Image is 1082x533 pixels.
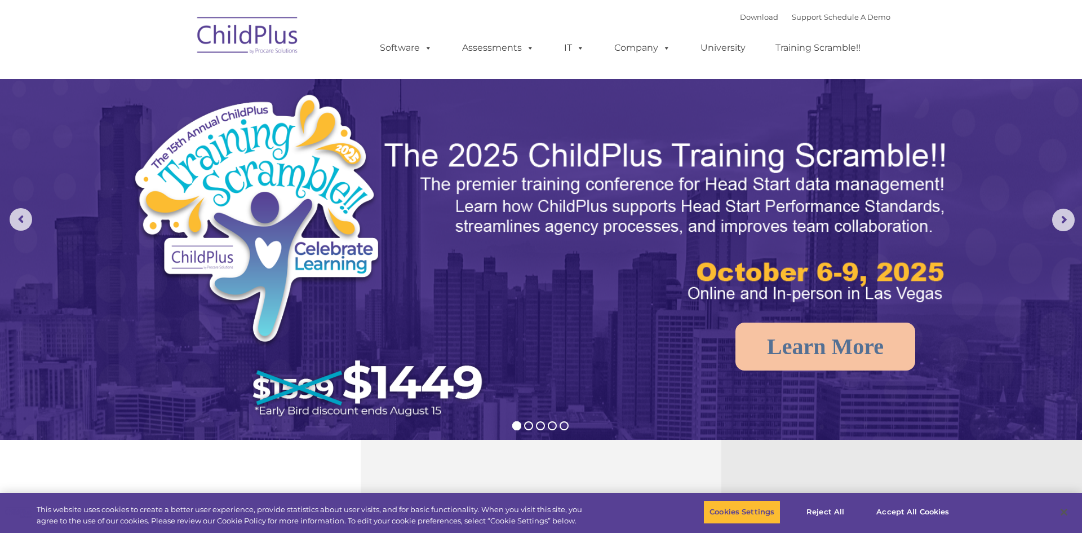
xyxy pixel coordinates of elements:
[792,12,822,21] a: Support
[157,121,205,129] span: Phone number
[1052,500,1076,525] button: Close
[689,37,757,59] a: University
[740,12,778,21] a: Download
[735,323,915,371] a: Learn More
[870,500,955,524] button: Accept All Cookies
[192,9,304,65] img: ChildPlus by Procare Solutions
[824,12,890,21] a: Schedule A Demo
[369,37,444,59] a: Software
[703,500,781,524] button: Cookies Settings
[764,37,872,59] a: Training Scramble!!
[740,12,890,21] font: |
[553,37,596,59] a: IT
[157,74,191,83] span: Last name
[37,504,595,526] div: This website uses cookies to create a better user experience, provide statistics about user visit...
[451,37,546,59] a: Assessments
[603,37,682,59] a: Company
[790,500,861,524] button: Reject All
